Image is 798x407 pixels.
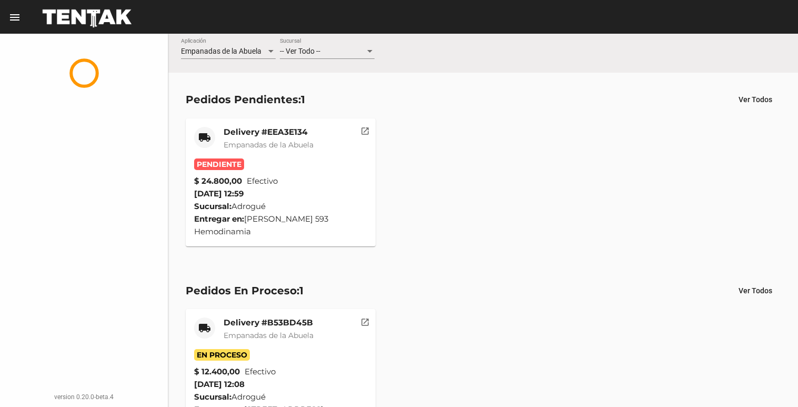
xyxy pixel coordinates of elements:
[280,47,320,55] span: -- Ver Todo --
[194,365,240,378] strong: $ 12.400,00
[194,379,245,389] span: [DATE] 12:08
[301,93,305,106] span: 1
[224,127,314,137] mat-card-title: Delivery #EEA3E134
[299,284,304,297] span: 1
[360,125,370,134] mat-icon: open_in_new
[730,281,781,300] button: Ver Todos
[224,317,314,328] mat-card-title: Delivery #B53BD45B
[8,11,21,24] mat-icon: menu
[224,331,314,340] span: Empanadas de la Abuela
[739,286,772,295] span: Ver Todos
[194,201,231,211] strong: Sucursal:
[194,158,244,170] span: Pendiente
[186,282,304,299] div: Pedidos En Proceso:
[194,391,367,403] div: Adrogué
[194,213,367,238] div: [PERSON_NAME] 593 Hemodinamia
[247,175,278,187] span: Efectivo
[739,95,772,104] span: Ver Todos
[245,365,276,378] span: Efectivo
[194,200,367,213] div: Adrogué
[194,392,231,402] strong: Sucursal:
[181,47,261,55] span: Empanadas de la Abuela
[198,322,211,334] mat-icon: local_shipping
[194,188,244,198] span: [DATE] 12:59
[198,131,211,144] mat-icon: local_shipping
[194,214,244,224] strong: Entregar en:
[194,175,242,187] strong: $ 24.800,00
[360,316,370,325] mat-icon: open_in_new
[224,140,314,150] span: Empanadas de la Abuela
[8,392,159,402] div: version 0.20.0-beta.4
[186,91,305,108] div: Pedidos Pendientes:
[194,349,250,361] span: En Proceso
[730,90,781,109] button: Ver Todos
